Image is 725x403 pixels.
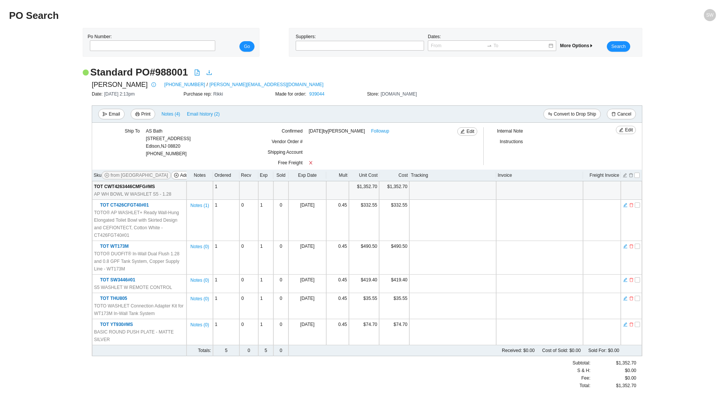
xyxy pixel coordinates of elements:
[190,295,209,300] button: Notes (0)
[278,160,302,165] span: Free Freight
[349,319,379,345] td: $74.70
[244,43,250,50] span: Go
[611,112,616,117] span: delete
[94,209,185,239] span: TOTO® AP WASHLET+ Ready Wall-Hung Elongated Toilet Bowl with Skirted Design and CEFIONTECT, Cotto...
[258,293,273,319] td: 1
[146,127,191,157] div: [PHONE_NUMBER]
[622,172,628,177] button: edit
[190,201,209,207] button: Notes (1)
[213,319,239,345] td: 1
[591,359,636,367] div: $1,352.70
[554,110,596,118] span: Convert to Drop Ship
[629,244,634,249] span: delete
[213,345,239,356] td: 5
[326,345,621,356] td: $0.00 $0.00 $0.00
[268,150,303,155] span: Shipping Account
[239,345,258,356] td: 0
[239,41,255,52] button: Go
[466,128,474,135] span: Edit
[273,345,288,356] td: 0
[190,276,209,284] span: Notes ( 0 )
[239,319,258,345] td: 0
[190,202,209,209] span: Notes ( 1 )
[273,293,288,319] td: 0
[607,41,630,52] button: Search
[288,241,326,275] td: [DATE]
[213,293,239,319] td: 1
[88,33,213,52] div: Po Number:
[213,91,223,97] span: Rikki
[591,367,636,374] div: $0.00
[100,296,127,301] span: TOT THU805
[431,42,485,49] input: From
[706,9,713,21] span: SW
[190,295,209,303] span: Notes ( 0 )
[500,139,523,144] span: Instructions
[104,91,135,97] span: [DATE] 2:13pm
[271,139,302,144] span: Vendor Order #
[258,345,273,356] td: 5
[194,69,200,76] span: file-pdf
[326,275,349,293] td: 0.45
[611,43,626,50] span: Search
[239,275,258,293] td: 0
[623,295,628,300] button: edit
[258,241,273,275] td: 1
[190,321,209,329] span: Notes ( 0 )
[309,91,324,97] a: 939044
[326,241,349,275] td: 0.45
[379,181,409,200] td: $1,352.70
[349,200,379,241] td: $332.55
[141,110,151,118] span: Print
[94,190,171,198] span: AP WH BOWL W WASHLET S5 - 1.28
[607,109,636,119] button: deleteCancel
[184,91,213,97] span: Purchase rep:
[629,243,634,248] button: delete
[326,170,349,181] th: Mult
[572,359,590,367] span: Subtotal:
[349,293,379,319] td: $35.55
[164,81,205,88] a: [PHONE_NUMBER]
[180,171,201,179] span: Add Items
[623,321,628,326] button: edit
[94,328,185,343] span: BASIC ROUND PUSH PLATE - MATTE SILVER
[288,200,326,241] td: [DATE]
[409,170,496,181] th: Tracking
[629,277,634,283] span: delete
[548,112,552,117] span: swap
[494,42,548,49] input: To
[623,243,628,248] button: edit
[349,170,379,181] th: Unit Cost
[258,200,273,241] td: 1
[623,202,628,207] button: edit
[589,43,594,48] span: caret-right
[148,79,158,90] button: info-circle
[94,184,155,189] span: TOT CWT4263446CMFG#MS
[623,277,628,283] span: edit
[623,276,628,282] button: edit
[102,171,171,179] button: plus-circlefrom [GEOGRAPHIC_DATA]
[150,82,158,87] span: info-circle
[542,348,568,353] span: Cost of Sold:
[309,161,313,165] span: close
[457,127,477,136] button: editEdit
[288,275,326,293] td: [DATE]
[206,69,212,77] a: download
[206,69,212,76] span: download
[213,241,239,275] td: 1
[125,128,140,134] span: Ship To
[288,319,326,345] td: [DATE]
[92,79,148,90] span: [PERSON_NAME]
[629,295,634,300] button: delete
[623,322,628,327] span: edit
[628,172,634,177] button: delete
[623,296,628,301] span: edit
[381,91,417,97] span: [DOMAIN_NAME]
[239,241,258,275] td: 0
[213,200,239,241] td: 1
[379,170,409,181] th: Cost
[273,200,288,241] td: 0
[275,91,308,97] span: Made for order:
[187,109,220,119] button: Email history (2)
[629,296,634,301] span: delete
